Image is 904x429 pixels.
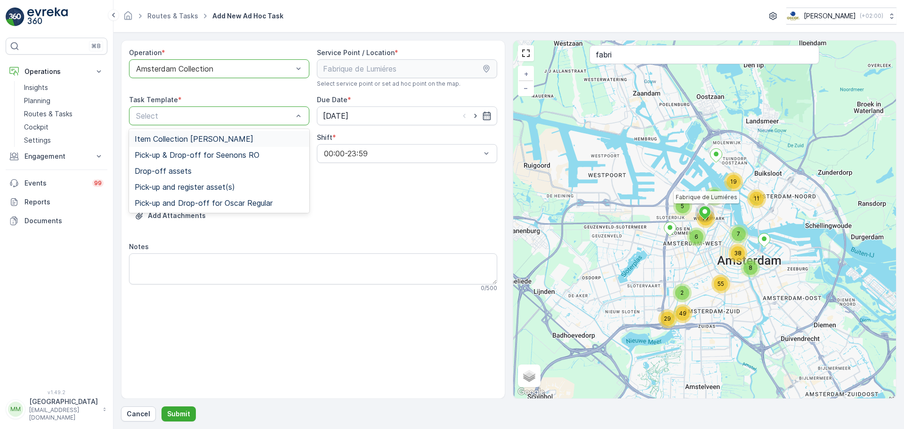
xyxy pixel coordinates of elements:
label: Due Date [317,96,347,104]
a: Zoom In [519,67,533,81]
div: 7 [705,187,724,206]
a: Documents [6,211,107,230]
label: Task Template [129,96,178,104]
span: Item Collection [PERSON_NAME] [135,135,253,143]
p: ( +02:00 ) [860,12,883,20]
img: Google [516,386,547,398]
button: [PERSON_NAME](+02:00) [786,8,896,24]
p: Operations [24,67,89,76]
div: 2 [673,283,692,302]
a: Layers [519,365,540,386]
button: MM[GEOGRAPHIC_DATA][EMAIL_ADDRESS][DOMAIN_NAME] [6,397,107,421]
span: Pick-up and register asset(s) [135,183,235,191]
span: Add New Ad Hoc Task [210,11,285,21]
div: 19 [724,172,743,191]
p: [EMAIL_ADDRESS][DOMAIN_NAME] [29,406,98,421]
p: ⌘B [91,42,101,50]
p: Engagement [24,152,89,161]
p: Add Attachments [148,211,206,220]
a: Reports [6,193,107,211]
button: Cancel [121,406,156,421]
span: + [524,70,528,78]
span: 49 [679,310,686,317]
span: Pick-up and Drop-off for Oscar Regular [135,199,273,207]
a: Routes & Tasks [147,12,198,20]
span: Select service point or set ad hoc point on the map. [317,80,460,88]
span: 11 [754,195,759,202]
div: MM [8,402,23,417]
div: 55 [711,275,730,293]
div: 7 [729,225,748,243]
button: Operations [6,62,107,81]
p: Cockpit [24,122,48,132]
img: basis-logo_rgb2x.png [786,11,800,21]
span: 8 [749,264,752,271]
a: Settings [20,134,107,147]
span: Drop-off assets [135,167,192,175]
p: Select [136,110,293,121]
span: Pick-up & Drop-off for Seenons RO [135,151,259,159]
div: 49 [673,304,692,323]
span: 55 [718,280,724,287]
button: Engagement [6,147,107,166]
input: dd/mm/yyyy [317,106,497,125]
span: 2 [680,289,684,296]
p: Events [24,178,87,188]
span: − [524,84,528,92]
div: 29 [658,309,677,328]
a: Planning [20,94,107,107]
label: Operation [129,49,161,57]
p: Submit [167,409,190,419]
span: 29 [664,315,671,322]
p: [GEOGRAPHIC_DATA] [29,397,98,406]
p: Reports [24,197,104,207]
label: Service Point / Location [317,49,395,57]
label: Notes [129,243,149,251]
a: Insights [20,81,107,94]
p: Routes & Tasks [24,109,73,119]
span: v 1.49.2 [6,389,107,395]
img: logo_light-DOdMpM7g.png [27,8,68,26]
input: Fabrique de Lumiéres [317,59,497,78]
button: Upload File [129,208,211,223]
div: 5 [673,197,692,216]
span: 38 [734,250,742,257]
a: Homepage [123,14,133,22]
p: 99 [94,179,102,187]
a: Events99 [6,174,107,193]
span: 19 [730,178,737,185]
div: 8 [741,259,760,277]
div: 11 [747,189,766,208]
span: 6 [694,233,698,240]
div: 38 [728,244,747,263]
img: logo [6,8,24,26]
p: Cancel [127,409,150,419]
a: Cockpit [20,121,107,134]
button: Submit [161,406,196,421]
span: 5 [681,202,684,210]
span: 7 [712,193,716,200]
div: 6 [687,227,706,246]
p: Planning [24,96,50,105]
p: Insights [24,83,48,92]
p: 0 / 500 [481,284,497,292]
p: Settings [24,136,51,145]
a: View Fullscreen [519,46,533,60]
a: Routes & Tasks [20,107,107,121]
input: Search address or service points [589,45,819,64]
a: Open this area in Google Maps (opens a new window) [516,386,547,398]
p: Documents [24,216,104,226]
a: Zoom Out [519,81,533,95]
label: Shift [317,133,332,141]
p: [PERSON_NAME] [804,11,856,21]
span: 7 [737,230,740,237]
